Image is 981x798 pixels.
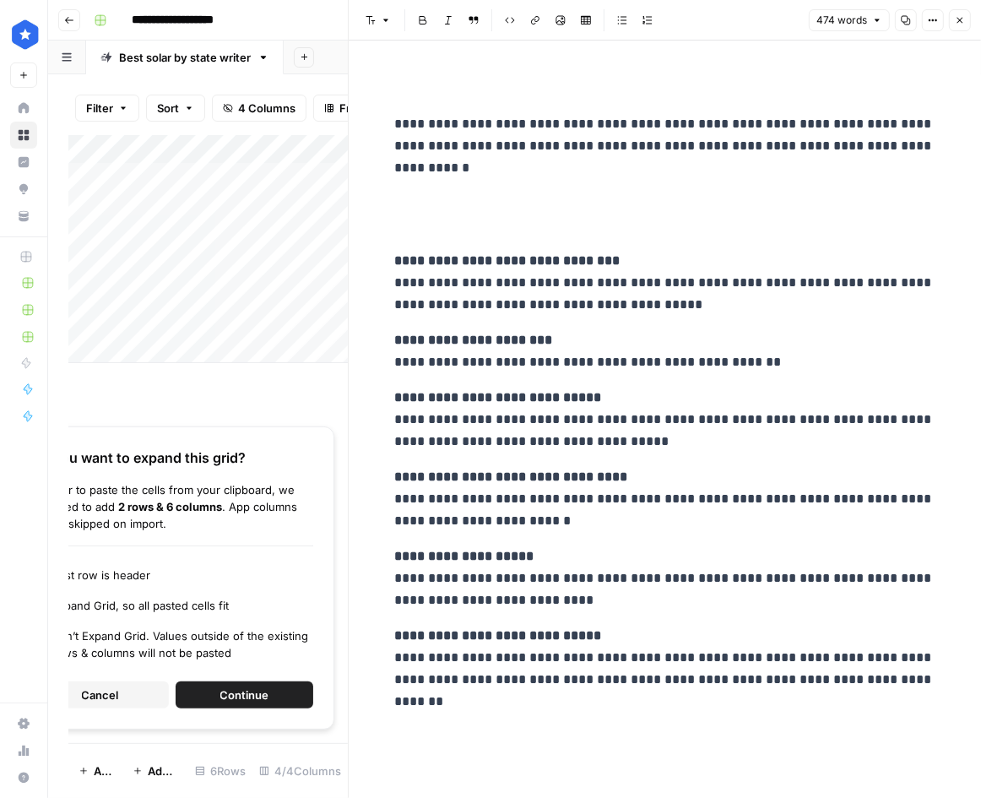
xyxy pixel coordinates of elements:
button: Help + Support [10,764,37,791]
a: Opportunities [10,176,37,203]
div: Do you want to expand this grid? [31,448,313,468]
span: Freeze Columns [339,100,426,117]
button: Freeze Columns [313,95,437,122]
a: Insights [10,149,37,176]
button: 4 Columns [212,95,306,122]
button: Workspace: ConsumerAffairs [10,14,37,56]
span: Cancel [82,687,119,703]
div: Best solar by state writer [119,49,251,66]
div: In order to paste the cells from your clipboard, we will need to add . App columns will be skippe... [31,481,313,532]
img: ConsumerAffairs Logo [10,19,41,50]
a: Your Data [10,203,37,230]
div: Don’t Expand Grid. Values outside of the existing rows & columns will not be pasted [51,627,313,661]
div: 4/4 Columns [252,757,348,784]
a: Usage [10,737,37,764]
button: Add 10 Rows [122,757,188,784]
span: 474 words [816,13,867,28]
span: Filter [86,100,113,117]
button: Filter [75,95,139,122]
span: Continue [220,687,269,703]
button: Continue [176,681,313,708]
a: Best solar by state writer [86,41,284,74]
b: 2 rows & 6 columns [118,500,222,513]
span: Sort [157,100,179,117]
button: Sort [146,95,205,122]
div: First row is header [51,567,150,584]
span: 4 Columns [238,100,295,117]
a: Settings [10,710,37,737]
button: Cancel [31,681,169,708]
span: Add 10 Rows [148,763,178,779]
div: 6 Rows [188,757,252,784]
button: 474 words [809,9,890,31]
button: Add Row [68,757,122,784]
span: Add Row [94,763,112,779]
a: Home [10,95,37,122]
a: Browse [10,122,37,149]
div: Expand Grid, so all pasted cells fit [51,597,229,614]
